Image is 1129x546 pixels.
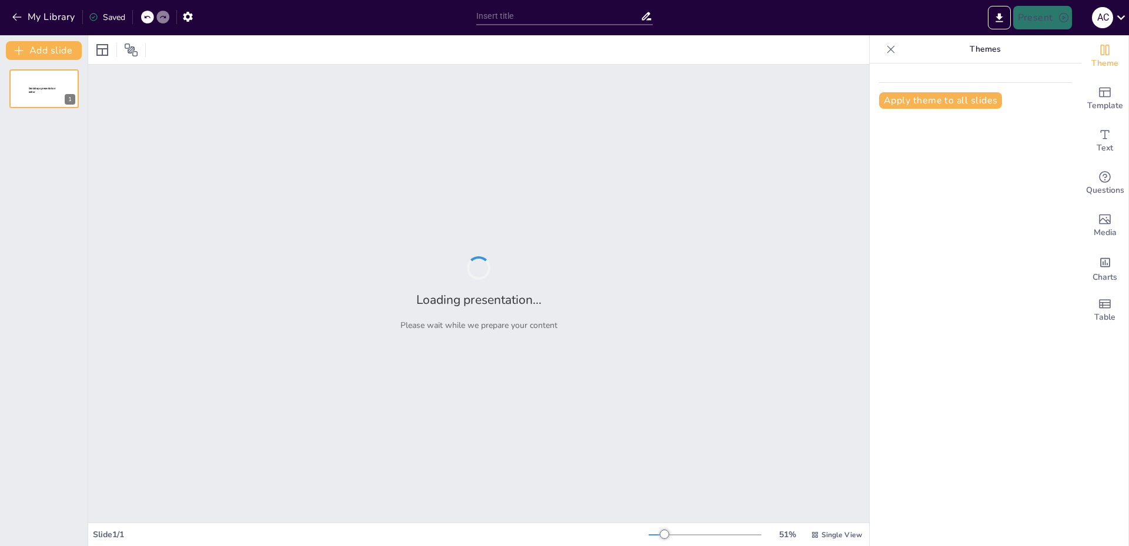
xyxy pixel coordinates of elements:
div: Add text boxes [1081,120,1128,162]
button: My Library [9,8,80,26]
h2: Loading presentation... [416,292,542,308]
button: Add slide [6,41,82,60]
span: Media [1094,226,1117,239]
div: 51 % [773,529,801,540]
div: Layout [93,41,112,59]
span: Table [1094,311,1115,324]
span: Text [1097,142,1113,155]
div: Get real-time input from your audience [1081,162,1128,205]
div: Change the overall theme [1081,35,1128,78]
p: Please wait while we prepare your content [400,320,557,331]
button: Apply theme to all slides [879,92,1002,109]
div: Slide 1 / 1 [93,529,649,540]
div: Add a table [1081,289,1128,331]
div: 1 [9,69,79,108]
div: Add ready made slides [1081,78,1128,120]
span: Questions [1086,184,1124,197]
div: Add charts and graphs [1081,247,1128,289]
div: Saved [89,12,125,23]
button: Present [1013,6,1072,29]
p: Themes [900,35,1070,63]
span: Single View [821,530,862,540]
span: Sendsteps presentation editor [29,87,55,93]
span: Charts [1093,271,1117,284]
input: Insert title [476,8,640,25]
span: Theme [1091,57,1118,70]
button: Export to PowerPoint [988,6,1011,29]
div: 1 [65,94,75,105]
div: A C [1092,7,1113,28]
div: Add images, graphics, shapes or video [1081,205,1128,247]
button: A C [1092,6,1113,29]
span: Position [124,43,138,57]
span: Template [1087,99,1123,112]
